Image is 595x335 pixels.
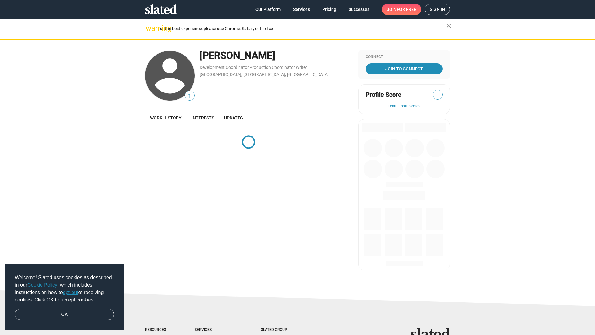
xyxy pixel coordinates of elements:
span: Welcome! Slated uses cookies as described in our , which includes instructions on how to of recei... [15,274,114,304]
button: Learn about scores [366,104,443,109]
a: Pricing [317,4,341,15]
span: Updates [224,115,243,120]
span: Join To Connect [367,63,441,74]
span: 1 [185,92,194,100]
span: Interests [192,115,214,120]
a: [GEOGRAPHIC_DATA], [GEOGRAPHIC_DATA], [GEOGRAPHIC_DATA] [200,72,329,77]
mat-icon: warning [146,25,153,32]
div: Resources [145,328,170,333]
span: Sign in [430,4,445,15]
span: Services [293,4,310,15]
a: dismiss cookie message [15,309,114,320]
a: Cookie Policy [27,282,57,288]
a: Updates [219,110,248,125]
a: Sign in [425,4,450,15]
a: Join To Connect [366,63,443,74]
mat-icon: close [445,22,452,29]
span: Work history [150,115,182,120]
span: , [295,66,296,69]
a: Production Coordinator [249,65,295,70]
a: Successes [344,4,374,15]
div: For the best experience, please use Chrome, Safari, or Firefox. [157,25,446,33]
div: Services [195,328,236,333]
a: Joinfor free [382,4,421,15]
a: Development Coordinator [200,65,249,70]
span: Profile Score [366,91,401,99]
span: — [433,91,442,99]
a: opt-out [63,290,78,295]
span: Our Platform [255,4,281,15]
span: Successes [349,4,369,15]
span: for free [397,4,416,15]
div: cookieconsent [5,264,124,330]
div: [PERSON_NAME] [200,49,352,62]
a: Our Platform [250,4,286,15]
a: Writer [296,65,307,70]
a: Services [288,4,315,15]
span: Join [387,4,416,15]
span: , [249,66,249,69]
div: Connect [366,55,443,60]
a: Work history [145,110,187,125]
span: Pricing [322,4,336,15]
a: Interests [187,110,219,125]
div: Slated Group [261,328,303,333]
